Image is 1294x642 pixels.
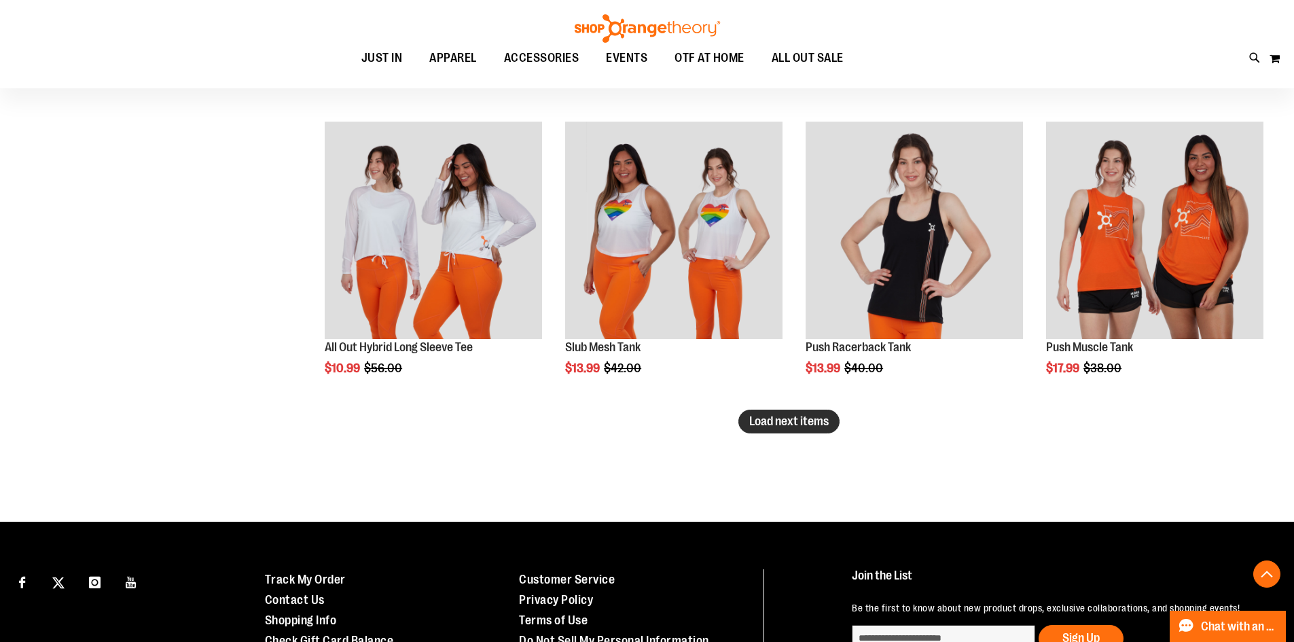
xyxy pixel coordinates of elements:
a: Visit our Youtube page [120,569,143,593]
p: Be the first to know about new product drops, exclusive collaborations, and shopping events! [852,601,1263,615]
a: Customer Service [519,573,615,586]
a: Product image for All Out Hybrid Long Sleeve Tee [325,122,542,341]
div: product [558,115,789,410]
span: EVENTS [606,43,647,73]
span: APPAREL [429,43,477,73]
span: ALL OUT SALE [772,43,844,73]
a: Visit our Facebook page [10,569,34,593]
a: All Out Hybrid Long Sleeve Tee [325,340,473,354]
img: Product image for Push Muscle Tank [1046,122,1263,339]
img: Product image for Push Racerback Tank [806,122,1023,339]
a: Product image for Push Racerback Tank [806,122,1023,341]
a: Push Muscle Tank [1046,340,1133,354]
span: $40.00 [844,361,885,375]
span: ACCESSORIES [504,43,579,73]
a: Terms of Use [519,613,588,627]
button: Back To Top [1253,560,1280,588]
span: $38.00 [1083,361,1124,375]
span: $13.99 [806,361,842,375]
span: OTF AT HOME [675,43,744,73]
span: Load next items [749,414,829,428]
img: Product image for Slub Mesh Tank [565,122,783,339]
span: $17.99 [1046,361,1081,375]
span: $56.00 [364,361,404,375]
a: Track My Order [265,573,346,586]
span: $10.99 [325,361,362,375]
div: product [318,115,549,410]
span: Chat with an Expert [1201,620,1278,633]
div: product [799,115,1030,410]
a: Product image for Slub Mesh Tank [565,122,783,341]
a: Visit our Instagram page [83,569,107,593]
span: $42.00 [604,361,643,375]
img: Shop Orangetheory [573,14,722,43]
h4: Join the List [852,569,1263,594]
span: $13.99 [565,361,602,375]
a: Product image for Push Muscle Tank [1046,122,1263,341]
a: Visit our X page [47,569,71,593]
a: Slub Mesh Tank [565,340,641,354]
a: Push Racerback Tank [806,340,911,354]
button: Load next items [738,410,840,433]
span: JUST IN [361,43,403,73]
a: Shopping Info [265,613,337,627]
img: Twitter [52,577,65,589]
div: product [1039,115,1270,410]
a: Privacy Policy [519,593,593,607]
img: Product image for All Out Hybrid Long Sleeve Tee [325,122,542,339]
a: Contact Us [265,593,325,607]
button: Chat with an Expert [1170,611,1287,642]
